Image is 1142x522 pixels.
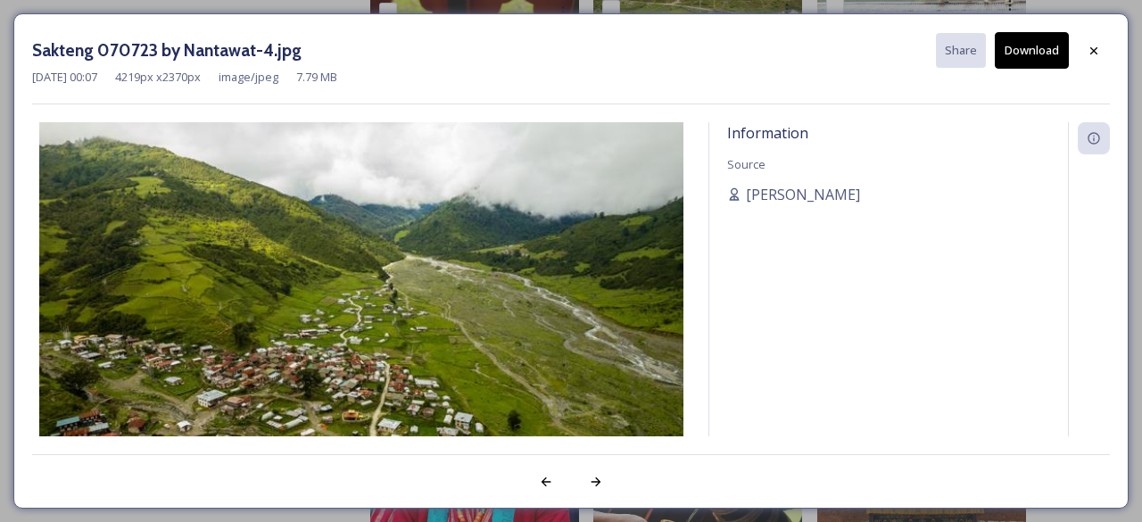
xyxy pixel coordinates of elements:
span: Source [727,156,765,172]
span: [PERSON_NAME] [746,184,860,205]
img: Sakteng%2520070723%2520by%2520Nantawat-4.jpg [32,122,691,484]
button: Download [995,32,1069,69]
span: image/jpeg [219,69,278,86]
h3: Sakteng 070723 by Nantawat-4.jpg [32,37,302,63]
span: Information [727,123,808,143]
span: [DATE] 00:07 [32,69,97,86]
span: 4219 px x 2370 px [115,69,201,86]
button: Share [936,33,986,68]
span: 7.79 MB [296,69,337,86]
